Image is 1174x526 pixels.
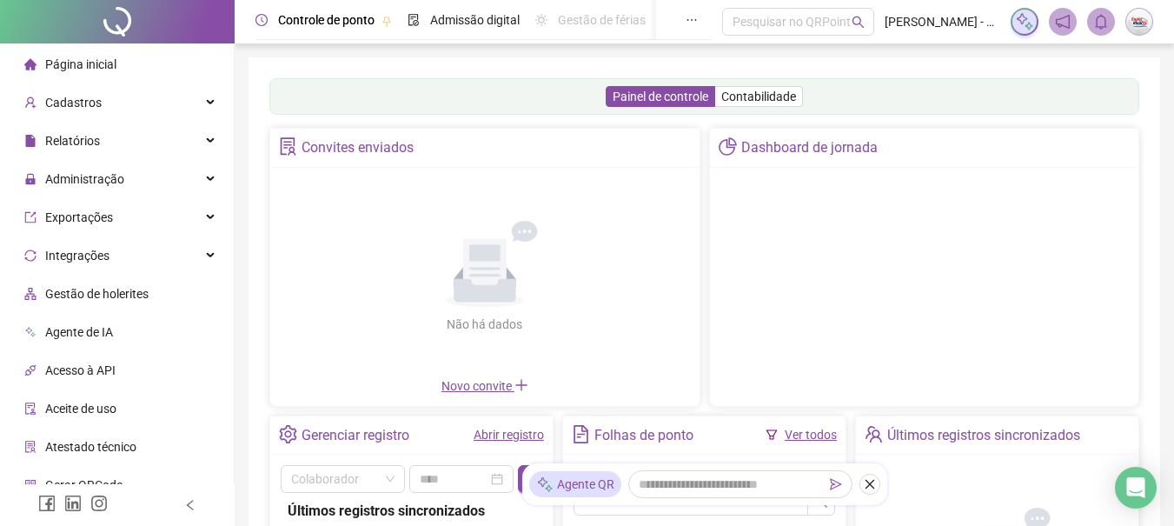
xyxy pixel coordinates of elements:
[302,133,414,163] div: Convites enviados
[529,471,621,497] div: Agente QR
[279,425,297,443] span: setting
[24,403,36,415] span: audit
[1126,9,1152,35] img: 94599
[279,137,297,156] span: solution
[766,429,778,441] span: filter
[887,421,1080,450] div: Últimos registros sincronizados
[558,13,646,27] span: Gestão de férias
[45,478,123,492] span: Gerar QRCode
[430,13,520,27] span: Admissão digital
[45,57,116,71] span: Página inicial
[45,287,149,301] span: Gestão de holerites
[90,495,108,512] span: instagram
[24,288,36,300] span: apartment
[830,478,842,490] span: send
[885,12,1000,31] span: [PERSON_NAME] - SUPER VISAO GOIANIA
[24,211,36,223] span: export
[24,250,36,262] span: sync
[45,325,113,339] span: Agente de IA
[864,478,876,490] span: close
[785,428,837,442] a: Ver todos
[852,16,865,29] span: search
[721,90,796,103] span: Contabilidade
[64,495,82,512] span: linkedin
[686,14,698,26] span: ellipsis
[572,425,590,443] span: file-text
[474,428,544,442] a: Abrir registro
[24,58,36,70] span: home
[1093,14,1109,30] span: bell
[24,97,36,109] span: user-add
[45,363,116,377] span: Acesso à API
[45,402,116,416] span: Aceite de uso
[405,315,565,334] div: Não há dados
[45,210,113,224] span: Exportações
[535,14,547,26] span: sun
[613,90,708,103] span: Painel de controle
[255,14,268,26] span: clock-circle
[45,172,124,186] span: Administração
[1015,12,1034,31] img: sparkle-icon.fc2bf0ac1784a2077858766a79e2daf3.svg
[24,173,36,185] span: lock
[184,499,196,511] span: left
[381,16,392,26] span: pushpin
[1115,467,1157,509] div: Open Intercom Messenger
[45,134,100,148] span: Relatórios
[719,137,737,156] span: pie-chart
[288,500,535,522] div: Últimos registros sincronizados
[441,379,528,393] span: Novo convite
[45,440,136,454] span: Atestado técnico
[408,14,420,26] span: file-done
[865,425,883,443] span: team
[45,249,109,263] span: Integrações
[741,133,878,163] div: Dashboard de jornada
[24,441,36,453] span: solution
[24,135,36,147] span: file
[278,13,375,27] span: Controle de ponto
[1055,14,1071,30] span: notification
[514,378,528,392] span: plus
[38,495,56,512] span: facebook
[45,96,102,110] span: Cadastros
[24,364,36,376] span: api
[24,479,36,491] span: qrcode
[594,421,693,450] div: Folhas de ponto
[302,421,409,450] div: Gerenciar registro
[536,476,554,494] img: sparkle-icon.fc2bf0ac1784a2077858766a79e2daf3.svg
